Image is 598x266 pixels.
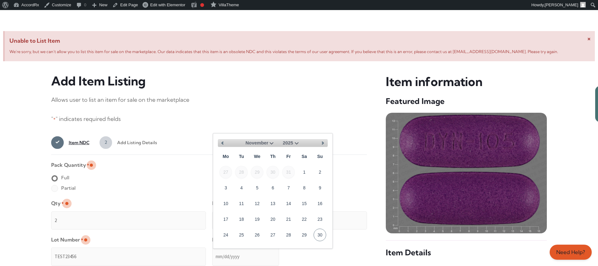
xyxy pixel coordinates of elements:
[212,198,245,209] label: Listing Price
[298,213,310,225] a: 22
[51,136,89,149] a: 1Item NDC
[51,235,83,245] label: Lot Number
[51,173,69,183] label: Full
[235,166,248,178] span: 28
[218,138,227,148] a: Previous
[51,183,76,193] label: Partial
[282,213,295,225] a: 21
[235,197,248,210] a: 11
[219,213,232,225] a: 17
[51,114,367,124] p: " " indicates required fields
[9,36,590,46] span: Unable to List Item
[235,213,248,225] a: 18
[298,182,310,194] a: 8
[212,247,279,266] input: mm/dd/yyyy
[9,49,558,54] span: We’re sorry, but we can’t allow you to list this item for sale on the marketplace. Our data indic...
[112,136,157,149] span: Add Listing Details
[314,182,326,194] a: 9
[219,150,232,163] span: Monday
[298,229,310,241] a: 29
[219,166,232,178] span: 27
[219,182,232,194] a: 3
[51,160,89,170] legend: Pack Quantity
[51,136,64,149] span: 1
[267,213,279,225] a: 20
[386,74,547,90] h3: Item information
[314,150,326,163] span: Sunday
[219,229,232,241] a: 24
[251,182,263,194] a: 5
[267,182,279,194] a: 6
[298,166,310,178] a: 1
[386,96,547,106] h5: Featured Image
[298,150,310,163] span: Saturday
[235,182,248,194] a: 4
[282,150,295,163] span: Friday
[150,3,185,7] span: Edit with Elementor
[212,235,253,245] label: Expiration Date
[64,136,89,149] span: Item NDC
[314,197,326,210] a: 16
[267,229,279,241] a: 27
[251,229,263,241] a: 26
[251,150,263,163] span: Wednesday
[219,197,232,210] a: 10
[235,229,248,241] a: 25
[282,182,295,194] a: 7
[314,166,326,178] a: 2
[235,150,248,163] span: Tuesday
[545,3,578,7] span: [PERSON_NAME]
[282,197,295,210] a: 14
[251,213,263,225] a: 19
[251,197,263,210] a: 12
[298,197,310,210] a: 15
[282,166,295,178] span: 31
[267,197,279,210] a: 13
[314,213,326,225] a: 23
[314,229,326,241] a: 30
[267,166,279,178] span: 30
[200,3,204,7] div: Focus keyphrase not set
[550,245,592,260] a: Need Help?
[282,229,295,241] a: 28
[51,95,367,105] p: Allows user to list an item for sale on the marketplace
[51,198,64,209] label: Qty
[283,139,300,147] select: Select year
[100,136,112,149] span: 2
[587,34,591,42] span: ×
[386,247,547,258] h5: Item Details
[245,139,275,147] select: Select month
[251,166,263,178] span: 29
[51,74,367,89] h3: Add Item Listing
[267,150,279,163] span: Thursday
[318,138,328,148] a: Next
